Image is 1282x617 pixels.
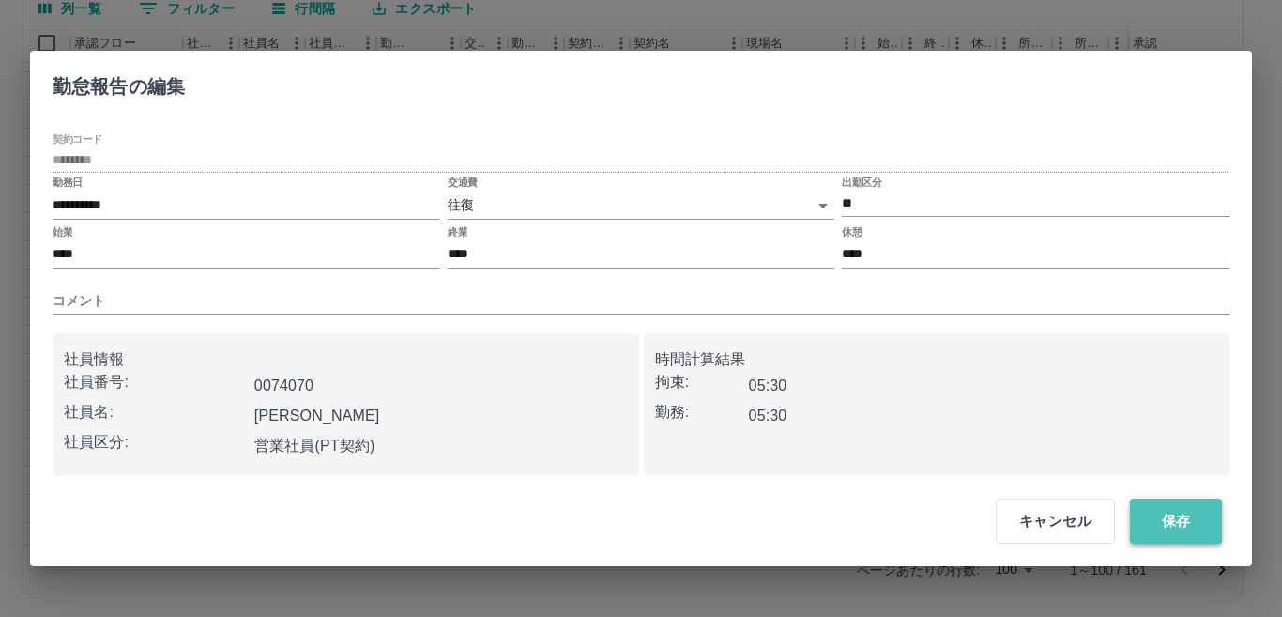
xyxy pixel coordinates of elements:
label: 出勤区分 [842,176,881,190]
p: 時間計算結果 [655,348,1219,371]
b: [PERSON_NAME] [254,408,380,424]
label: 休憩 [842,224,862,239]
h2: 勤怠報告の編集 [30,51,207,115]
p: 社員番号: [64,371,247,393]
label: 勤務日 [53,176,83,190]
b: 0074070 [254,378,313,393]
b: 05:30 [749,378,787,393]
p: 社員区分: [64,431,247,454]
p: 社員名: [64,401,247,424]
label: 終業 [448,224,467,239]
label: 始業 [53,224,72,239]
button: キャンセル [996,499,1115,544]
button: 保存 [1130,499,1222,544]
b: 営業社員(PT契約) [254,438,375,454]
label: 交通費 [448,176,478,190]
label: 契約コード [53,132,102,147]
b: 05:30 [749,408,787,424]
div: 往復 [448,192,835,219]
p: 勤務: [655,401,749,424]
p: 社員情報 [64,348,628,371]
p: 拘束: [655,371,749,393]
